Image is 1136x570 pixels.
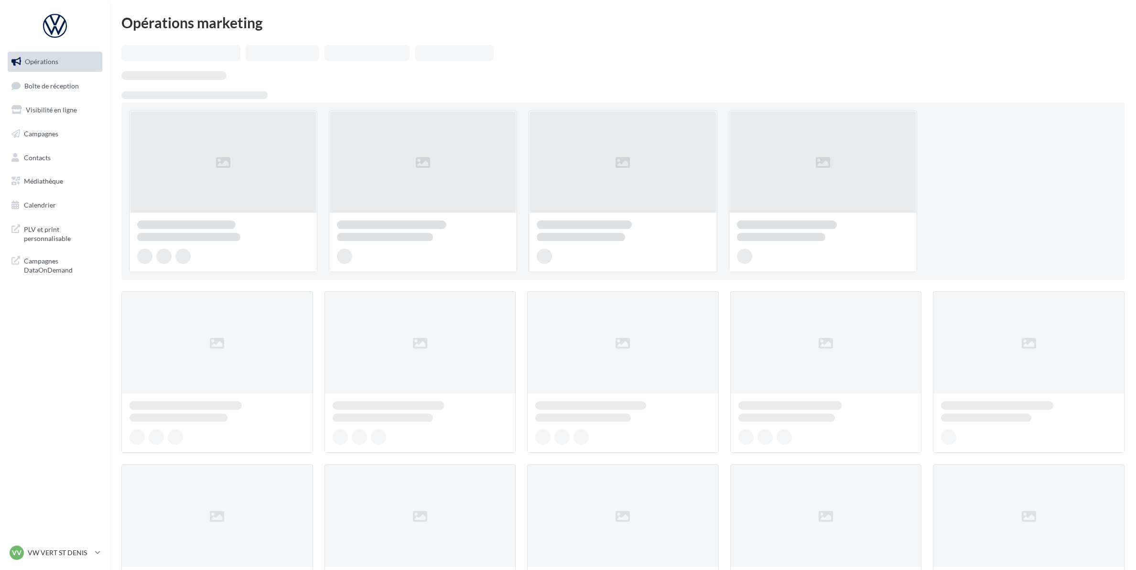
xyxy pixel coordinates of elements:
a: Boîte de réception [6,76,104,96]
span: Opérations [25,57,58,66]
a: Opérations [6,52,104,72]
span: Contacts [24,153,51,161]
span: Boîte de réception [24,81,79,89]
span: Médiathèque [24,177,63,185]
a: Campagnes DataOnDemand [6,251,104,279]
span: Calendrier [24,201,56,209]
div: Opérations marketing [121,15,1125,30]
p: VW VERT ST DENIS [28,548,91,558]
span: PLV et print personnalisable [24,223,98,243]
a: Campagnes [6,124,104,144]
a: Contacts [6,148,104,168]
span: Campagnes DataOnDemand [24,254,98,275]
span: VV [12,548,22,558]
a: Médiathèque [6,171,104,191]
span: Campagnes [24,130,58,138]
a: Calendrier [6,195,104,215]
span: Visibilité en ligne [26,106,77,114]
a: PLV et print personnalisable [6,219,104,247]
a: Visibilité en ligne [6,100,104,120]
a: VV VW VERT ST DENIS [8,544,102,562]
